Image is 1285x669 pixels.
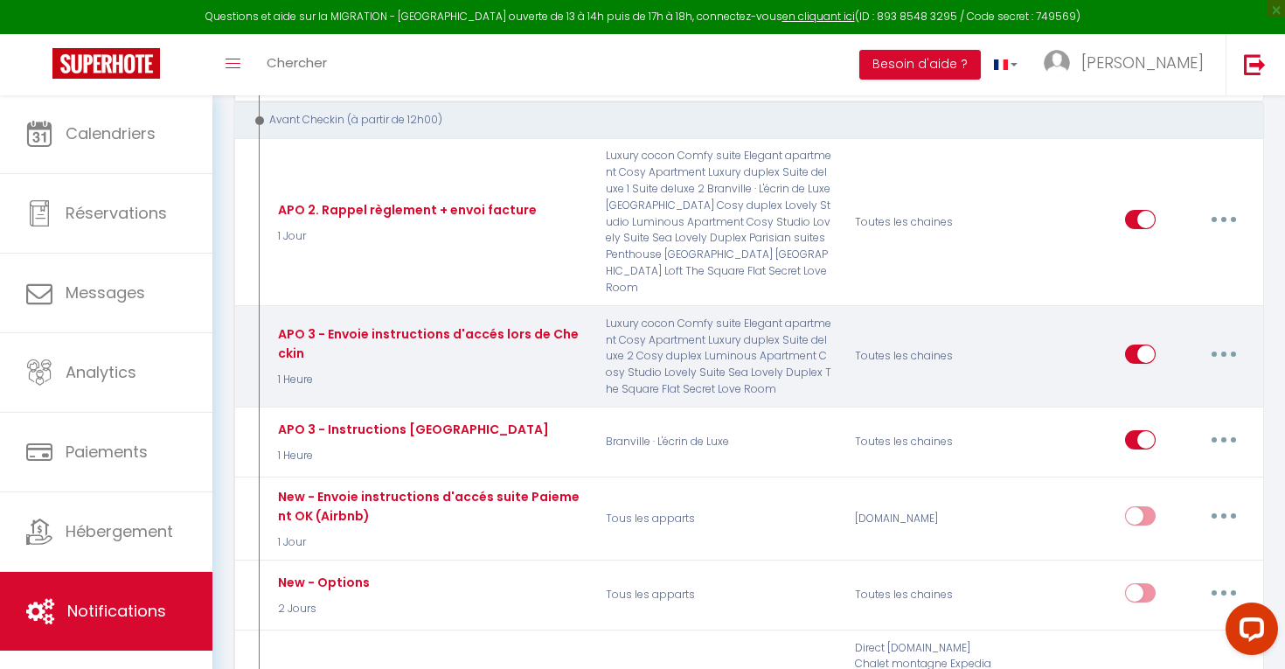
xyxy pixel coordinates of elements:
[274,372,583,388] p: 1 Heure
[66,282,145,303] span: Messages
[594,570,844,621] p: Tous les apparts
[66,520,173,542] span: Hébergement
[52,48,160,79] img: Super Booking
[844,570,1010,621] div: Toutes les chaines
[66,202,167,224] span: Réservations
[594,148,844,296] p: Luxury cocon Comfy suite Elegant apartment Cosy Apartment Luxury duplex Suite deluxe 1 Suite delu...
[274,448,549,464] p: 1 Heure
[844,316,1010,398] div: Toutes les chaines
[1212,596,1285,669] iframe: LiveChat chat widget
[844,148,1010,296] div: Toutes les chaines
[274,420,549,439] div: APO 3 - Instructions [GEOGRAPHIC_DATA]
[782,9,855,24] a: en cliquant ici
[1081,52,1204,73] span: [PERSON_NAME]
[274,324,583,363] div: APO 3 - Envoie instructions d'accés lors de Checkin
[1044,50,1070,76] img: ...
[254,34,340,95] a: Chercher
[274,534,583,551] p: 1 Jour
[844,487,1010,551] div: [DOMAIN_NAME]
[274,573,370,592] div: New - Options
[274,200,537,220] div: APO 2. Rappel règlement + envoi facture
[250,112,1228,129] div: Avant Checkin (à partir de 12h00)
[274,601,370,617] p: 2 Jours
[267,53,327,72] span: Chercher
[67,600,166,622] span: Notifications
[594,487,844,551] p: Tous les apparts
[594,316,844,398] p: Luxury cocon Comfy suite Elegant apartment Cosy Apartment Luxury duplex Suite deluxe 2 Cosy duple...
[66,361,136,383] span: Analytics
[274,487,583,526] div: New - Envoie instructions d'accés suite Paiement OK (Airbnb)
[1031,34,1226,95] a: ... [PERSON_NAME]
[844,417,1010,468] div: Toutes les chaines
[66,122,156,144] span: Calendriers
[859,50,981,80] button: Besoin d'aide ?
[66,441,148,463] span: Paiements
[274,228,537,245] p: 1 Jour
[1244,53,1266,75] img: logout
[594,417,844,468] p: Branville · L'écrin de Luxe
